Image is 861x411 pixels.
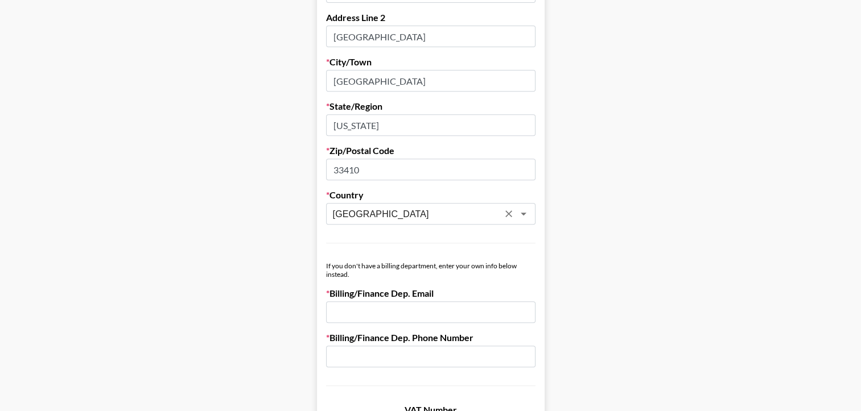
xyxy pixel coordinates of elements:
[326,12,535,23] label: Address Line 2
[326,288,535,299] label: Billing/Finance Dep. Email
[501,206,517,222] button: Clear
[326,189,535,201] label: Country
[326,261,535,279] div: If you don't have a billing department, enter your own info below instead.
[326,145,535,156] label: Zip/Postal Code
[326,56,535,68] label: City/Town
[326,101,535,112] label: State/Region
[516,206,532,222] button: Open
[326,332,535,343] label: Billing/Finance Dep. Phone Number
